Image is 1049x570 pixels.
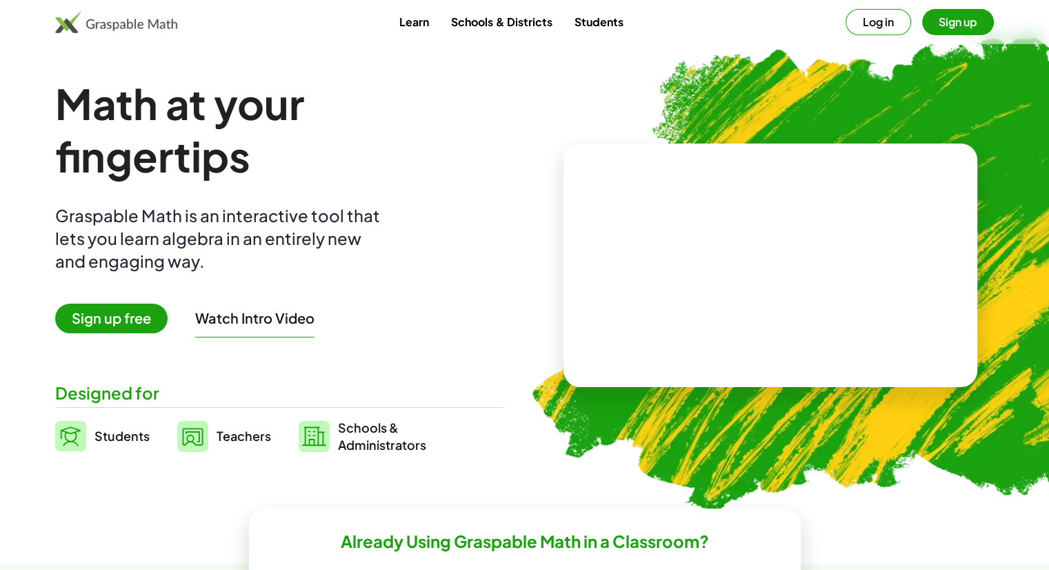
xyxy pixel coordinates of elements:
span: Schools & Administrators [338,419,426,453]
img: svg%3e [299,421,330,452]
a: Students [55,419,150,453]
span: Sign up free [55,304,168,333]
img: svg%3e [55,421,86,451]
button: Log in [846,9,911,35]
h2: Already Using Graspable Math in a Classroom? [341,531,709,552]
video: What is this? This is dynamic math notation. Dynamic math notation plays a central role in how Gr... [667,214,874,317]
a: Schools & Districts [440,9,563,35]
div: Designed for [55,382,503,404]
button: Sign up [922,9,994,35]
h1: Math at your fingertips [55,77,494,182]
div: Graspable Math is an interactive tool that lets you learn algebra in an entirely new and engaging... [55,204,386,273]
a: Teachers [177,419,271,453]
a: Students [563,9,634,35]
span: Teachers [217,428,271,444]
span: Students [94,428,150,444]
img: svg%3e [177,421,208,452]
a: Learn [388,9,440,35]
a: Schools &Administrators [299,419,426,453]
button: Watch Intro Video [195,309,314,327]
